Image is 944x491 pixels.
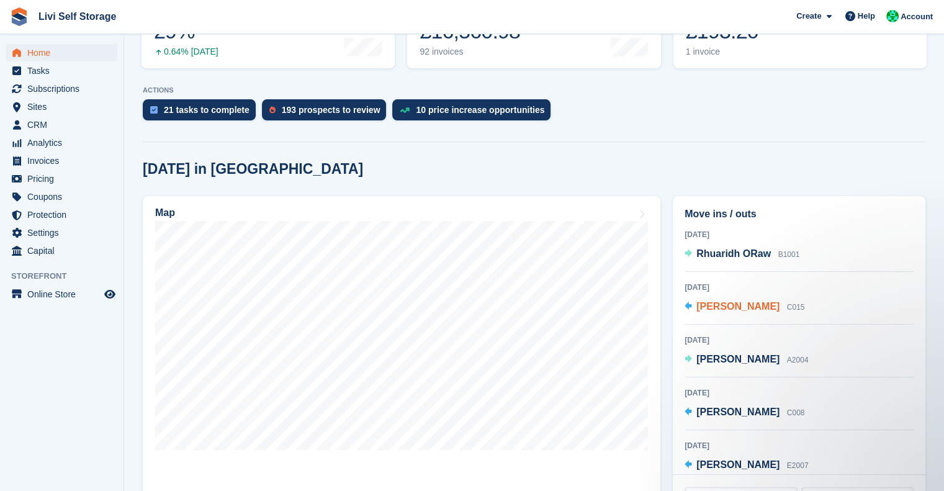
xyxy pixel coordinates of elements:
h2: Map [155,207,175,218]
span: E2007 [787,461,809,470]
a: menu [6,44,117,61]
span: Account [901,11,933,23]
a: 21 tasks to complete [143,99,262,127]
span: Help [858,10,875,22]
span: Coupons [27,188,102,205]
a: [PERSON_NAME] C015 [685,299,804,315]
span: Capital [27,242,102,259]
a: menu [6,206,117,223]
a: Rhuaridh ORaw B1001 [685,246,799,263]
a: menu [6,188,117,205]
a: Livi Self Storage [34,6,121,27]
span: [PERSON_NAME] [696,407,780,417]
a: menu [6,170,117,187]
span: A2004 [787,356,809,364]
a: [PERSON_NAME] C008 [685,405,804,421]
a: menu [6,134,117,151]
a: [PERSON_NAME] E2007 [685,457,808,474]
span: Invoices [27,152,102,169]
span: [PERSON_NAME] [696,301,780,312]
h2: [DATE] in [GEOGRAPHIC_DATA] [143,161,363,178]
span: Create [796,10,821,22]
a: menu [6,80,117,97]
a: menu [6,62,117,79]
span: Pricing [27,170,102,187]
a: Preview store [102,287,117,302]
span: Analytics [27,134,102,151]
div: 1 invoice [686,47,771,57]
div: [DATE] [685,440,914,451]
span: Protection [27,206,102,223]
span: CRM [27,116,102,133]
a: 10 price increase opportunities [392,99,557,127]
a: menu [6,224,117,241]
div: 21 tasks to complete [164,105,249,115]
div: 0.64% [DATE] [154,47,218,57]
div: [DATE] [685,335,914,346]
a: menu [6,98,117,115]
a: menu [6,242,117,259]
div: 92 invoices [420,47,520,57]
div: 10 price increase opportunities [416,105,544,115]
div: [DATE] [685,229,914,240]
span: Online Store [27,286,102,303]
div: [DATE] [685,282,914,293]
a: 193 prospects to review [262,99,393,127]
span: Tasks [27,62,102,79]
a: menu [6,152,117,169]
a: [PERSON_NAME] A2004 [685,352,808,368]
span: Rhuaridh ORaw [696,248,771,259]
img: task-75834270c22a3079a89374b754ae025e5fb1db73e45f91037f5363f120a921f8.svg [150,106,158,114]
span: Subscriptions [27,80,102,97]
h2: Move ins / outs [685,207,914,222]
div: 193 prospects to review [282,105,380,115]
span: [PERSON_NAME] [696,459,780,470]
p: ACTIONS [143,86,925,94]
a: menu [6,116,117,133]
img: stora-icon-8386f47178a22dfd0bd8f6a31ec36ba5ce8667c1dd55bd0f319d3a0aa187defe.svg [10,7,29,26]
span: [PERSON_NAME] [696,354,780,364]
span: Settings [27,224,102,241]
img: prospect-51fa495bee0391a8d652442698ab0144808aea92771e9ea1ae160a38d050c398.svg [269,106,276,114]
div: [DATE] [685,387,914,399]
span: C015 [787,303,805,312]
img: price_increase_opportunities-93ffe204e8149a01c8c9dc8f82e8f89637d9d84a8eef4429ea346261dce0b2c0.svg [400,107,410,113]
span: B1001 [778,250,799,259]
span: C008 [787,408,805,417]
a: menu [6,286,117,303]
img: Joe Robertson [886,10,899,22]
span: Sites [27,98,102,115]
span: Home [27,44,102,61]
span: Storefront [11,270,124,282]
